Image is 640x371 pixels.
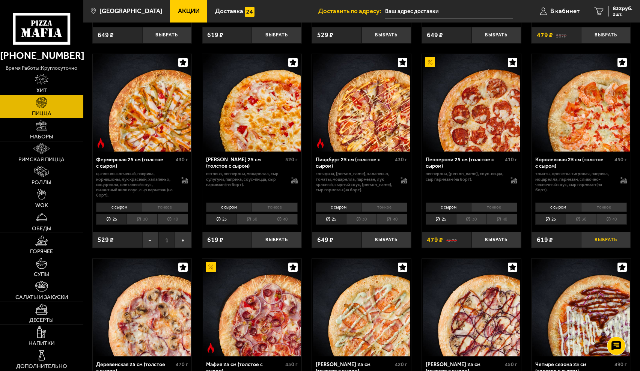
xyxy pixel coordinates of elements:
span: 430 г [395,156,407,163]
a: Острое блюдоФермерская 25 см (толстое с сыром) [93,54,192,152]
a: Четыре сезона 25 см (толстое с сыром) [532,259,631,356]
button: Выбрать [361,232,411,248]
span: 649 ₽ [427,32,443,39]
span: 619 ₽ [537,237,553,243]
li: тонкое [361,203,408,212]
li: тонкое [471,203,517,212]
button: Выбрать [581,232,631,248]
a: Деревенская 25 см (толстое с сыром) [93,259,192,356]
span: Роллы [32,180,51,185]
img: Мафия 25 см (толстое с сыром) [203,259,301,356]
a: АкционныйПепперони 25 см (толстое с сыром) [422,54,521,152]
li: 25 [96,214,126,225]
img: Острое блюдо [206,343,216,353]
button: − [142,232,159,248]
button: Выбрать [252,232,301,248]
span: 2 шт. [613,12,632,17]
img: Четыре сезона 25 см (толстое с сыром) [532,259,630,356]
img: Острое блюдо [96,138,106,148]
li: с сыром [96,203,142,212]
span: Пицца [32,111,51,116]
span: 649 ₽ [317,237,333,243]
p: ветчина, пепперони, моцарелла, сыр сулугуни, паприка, соус-пицца, сыр пармезан (на борт). [206,171,284,187]
span: Напитки [29,341,54,346]
p: цыпленок копченый, паприка, корнишоны, лук красный, халапеньо, моцарелла, сметанный соус, пикантн... [96,171,174,198]
span: Доставка [215,8,243,14]
input: Ваш адрес доставки [385,5,513,18]
li: 25 [206,214,236,225]
a: Чикен Барбекю 25 см (толстое с сыром) [422,259,521,356]
img: Пепперони 25 см (толстое с сыром) [423,54,520,152]
span: 430 г [176,156,188,163]
button: Выбрать [361,27,411,44]
span: Обеды [32,226,51,231]
span: 619 ₽ [207,237,223,243]
span: 832 руб. [613,6,632,11]
li: 25 [535,214,566,225]
span: 529 ₽ [317,32,333,39]
span: Акции [178,8,200,14]
span: 490 г [614,361,627,368]
li: 25 [426,214,456,225]
img: Острое блюдо [315,138,325,148]
a: Королевская 25 см (толстое с сыром) [532,54,631,152]
li: 30 [126,214,157,225]
img: Деревенская 25 см (толстое с сыром) [93,259,191,356]
img: Акционный [206,262,216,272]
img: Чикен Барбекю 25 см (толстое с сыром) [423,259,520,356]
li: тонкое [142,203,188,212]
li: 40 [596,214,627,225]
span: [GEOGRAPHIC_DATA] [99,8,163,14]
li: 30 [346,214,376,225]
button: Выбрать [471,27,521,44]
button: Выбрать [471,232,521,248]
li: с сыром [206,203,252,212]
img: Прошутто Формаджио 25 см (толстое с сыром) [203,54,301,152]
li: 30 [236,214,267,225]
span: WOK [35,203,48,208]
span: Наборы [30,134,53,140]
button: + [175,232,191,248]
span: 529 ₽ [98,237,114,243]
div: Пиццбург 25 см (толстое с сыром) [316,156,393,169]
span: Супы [34,272,49,277]
a: Прошутто Формаджио 25 см (толстое с сыром) [202,54,301,152]
li: 25 [316,214,346,225]
li: тонкое [581,203,627,212]
span: 470 г [176,361,188,368]
img: Королевская 25 см (толстое с сыром) [532,54,630,152]
a: Чикен Ранч 25 см (толстое с сыром) [312,259,411,356]
div: Фермерская 25 см (толстое с сыром) [96,156,173,169]
s: 567 ₽ [556,32,566,39]
img: Акционный [425,57,435,67]
div: Пепперони 25 см (толстое с сыром) [426,156,503,169]
span: 450 г [614,156,627,163]
p: томаты, креветка тигровая, паприка, моцарелла, пармезан, сливочно-чесночный соус, сыр пармезан (н... [535,171,613,192]
p: говядина, [PERSON_NAME], халапеньо, томаты, моцарелла, пармезан, лук красный, сырный соус, [PERSO... [316,171,394,192]
span: 479 ₽ [427,237,443,243]
li: 30 [566,214,596,225]
span: 410 г [505,156,517,163]
img: Чикен Ранч 25 см (толстое с сыром) [313,259,410,356]
li: тонкое [251,203,298,212]
li: с сыром [316,203,361,212]
span: Римская пицца [18,157,65,162]
div: Королевская 25 см (толстое с сыром) [535,156,613,169]
span: В кабинет [550,8,580,14]
span: Десерты [29,317,54,323]
li: 40 [376,214,407,225]
a: АкционныйОстрое блюдоМафия 25 см (толстое с сыром) [202,259,301,356]
img: Пиццбург 25 см (толстое с сыром) [313,54,410,152]
img: 15daf4d41897b9f0e9f617042186c801.svg [245,7,255,17]
span: Доставить по адресу: [318,8,385,14]
span: 520 г [285,156,298,163]
span: Дополнительно [16,363,67,369]
li: с сыром [535,203,581,212]
img: Фермерская 25 см (толстое с сыром) [93,54,191,152]
span: Салаты и закуски [15,294,68,300]
div: [PERSON_NAME] 25 см (толстое с сыром) [206,156,283,169]
p: пепперони, [PERSON_NAME], соус-пицца, сыр пармезан (на борт). [426,171,504,182]
button: Выбрать [252,27,301,44]
span: 420 г [395,361,407,368]
span: 479 ₽ [537,32,553,39]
